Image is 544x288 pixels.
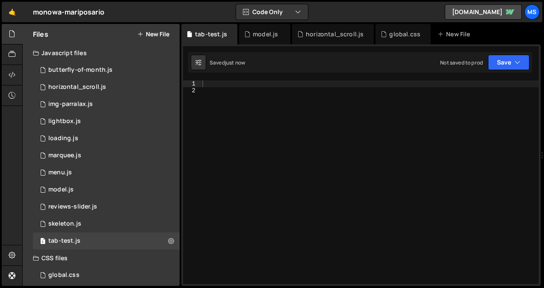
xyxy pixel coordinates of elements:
div: Javascript files [23,44,180,62]
div: 16967/47307.js [33,113,180,130]
div: loading.js [48,135,78,142]
div: CSS files [23,250,180,267]
div: tab-test.js [195,30,227,38]
div: 16967/46875.js [33,62,180,79]
div: 1 [183,80,201,87]
div: 16967/46535.js [33,79,180,96]
div: img-parralax.js [33,96,180,113]
div: marquee.js [48,152,81,159]
div: lightbox.js [48,118,81,125]
div: model.js [253,30,278,38]
div: menu.js [48,169,72,176]
div: 2 [183,87,201,94]
div: 16967/46876.js [33,130,180,147]
div: Saved [210,59,245,66]
div: img-parralax.js [48,100,93,108]
div: 16967/46877.js [33,164,180,181]
button: Save [488,55,529,70]
div: reviews-slider.js [48,203,97,211]
div: model.js [48,186,74,194]
div: 16967/46534.js [33,147,180,164]
div: New File [438,30,473,38]
div: 16967/46536.js [33,198,180,215]
a: ms [524,4,540,20]
span: 1 [40,238,45,245]
div: global.css [48,271,80,279]
div: butterfly-of-month.js [48,66,112,74]
a: [DOMAIN_NAME] [445,4,522,20]
div: horizontal_scroll.js [306,30,364,38]
div: horizontal_scroll.js [48,83,106,91]
div: Not saved to prod [440,59,483,66]
div: monowa-mariposario [33,7,104,17]
div: tab-test.js [48,237,80,245]
div: skeleton.js [33,215,180,232]
button: Code Only [236,4,308,20]
button: New File [137,31,169,38]
a: 🤙 [2,2,23,22]
div: 16967/46887.css [33,267,180,284]
div: just now [225,59,245,66]
div: 16967/47456.js [33,232,180,250]
div: 16967/46905.js [33,181,180,198]
div: global.css [389,30,420,38]
div: skeleton.js [48,220,81,228]
h2: Files [33,29,48,39]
